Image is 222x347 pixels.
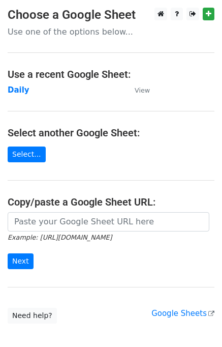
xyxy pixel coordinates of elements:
a: Need help? [8,308,57,324]
small: View [135,86,150,94]
input: Next [8,253,34,269]
p: Use one of the options below... [8,26,214,37]
h4: Use a recent Google Sheet: [8,68,214,80]
h3: Choose a Google Sheet [8,8,214,22]
a: Google Sheets [151,309,214,318]
h4: Select another Google Sheet: [8,127,214,139]
small: Example: [URL][DOMAIN_NAME] [8,234,112,241]
a: Select... [8,147,46,162]
h4: Copy/paste a Google Sheet URL: [8,196,214,208]
a: Daily [8,85,29,95]
a: View [124,85,150,95]
input: Paste your Google Sheet URL here [8,212,209,232]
